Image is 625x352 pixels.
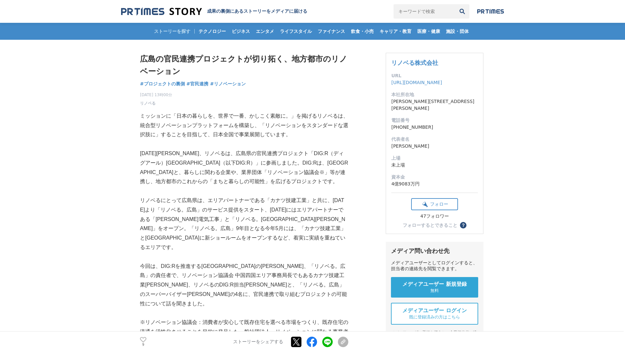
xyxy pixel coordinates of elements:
dt: URL [391,72,478,79]
span: [DATE] 13時00分 [140,92,172,98]
button: ？ [460,222,466,228]
span: テクノロジー [196,28,229,34]
dd: 未上場 [391,162,478,169]
dd: 4億9083万円 [391,181,478,187]
span: ビジネス [229,28,253,34]
a: テクノロジー [196,23,229,40]
div: メディアユーザーとしてログインすると、担当者の連絡先を閲覧できます。 [391,260,478,272]
span: #プロジェクトの裏側 [140,81,185,87]
span: ファイナンス [315,28,348,34]
dt: 代表者名 [391,136,478,143]
div: メディア問い合わせ先 [391,247,478,255]
div: 47フォロワー [411,213,458,219]
div: フォローするとできること [403,223,457,227]
a: #官民連携 [187,81,209,87]
h2: 成果の裏側にあるストーリーをメディアに届ける [207,8,307,14]
a: ファイナンス [315,23,348,40]
p: [DATE][PERSON_NAME]、リノベるは、広島県の官民連携プロジェクト「DIG:R（ディグアール）[GEOGRAPHIC_DATA]（以下DIG:R）」に参画しました。DIG:Rは、[... [140,149,348,186]
span: ライフスタイル [277,28,314,34]
span: エンタメ [253,28,277,34]
a: キャリア・教育 [377,23,414,40]
span: #リノベーション [210,81,246,87]
p: リノベるにとって広島県は、エリアパートナーである「カナツ技建工業」と共に、[DATE]より「リノベる。広島」のサービス提供をスタート、[DATE]にはエリアパートナーである「[PERSON_NA... [140,196,348,252]
a: #プロジェクトの裏側 [140,81,185,87]
span: ？ [461,223,465,227]
span: 施設・団体 [443,28,471,34]
a: エンタメ [253,23,277,40]
a: リノベる [140,100,156,106]
span: 無料 [430,288,439,294]
span: メディアユーザー 新規登録 [402,281,467,288]
dt: 本社所在地 [391,91,478,98]
a: #リノベーション [210,81,246,87]
dd: [PERSON_NAME][STREET_ADDRESS][PERSON_NAME] [391,98,478,112]
dt: 上場 [391,155,478,162]
p: 9 [140,343,146,346]
button: 検索 [455,4,469,19]
a: リノベる株式会社 [391,59,438,66]
a: メディアユーザー 新規登録 無料 [391,277,478,298]
a: [URL][DOMAIN_NAME] [391,80,442,85]
span: 飲食・小売 [348,28,376,34]
dt: 資本金 [391,174,478,181]
img: 成果の裏側にあるストーリーをメディアに届ける [121,7,202,16]
p: ※リノベーション協議会：消費者が安心して既存住宅を選べる市場をつくり、既存住宅の流通を活性化させることを目的に発足した一般社団法人。リノベーションに関わる事業者737社（カナツ技建工業とリノベる... [140,318,348,346]
button: フォロー [411,198,458,210]
a: 成果の裏側にあるストーリーをメディアに届ける 成果の裏側にあるストーリーをメディアに届ける [121,7,307,16]
p: 今回は、DIG:Rを推進する[GEOGRAPHIC_DATA]の[PERSON_NAME]、「リノベる。広島」の責任者で、リノベーション協議会 中国四国エリア事務局長でもあるカナツ技建工業[PE... [140,262,348,309]
a: 施設・団体 [443,23,471,40]
p: ミッションに「日本の暮らしを、世界で一番、かしこく素敵に。」を掲げるリノベるは、統合型リノベーションプラットフォームを構築し、「リノベーションをスタンダードな選択肢に」することを目指して、日本全... [140,111,348,139]
a: ビジネス [229,23,253,40]
p: ストーリーをシェアする [233,339,283,345]
span: メディアユーザー ログイン [402,307,467,314]
span: 既に登録済みの方はこちら [409,314,460,320]
span: 医療・健康 [415,28,443,34]
dd: [PHONE_NUMBER] [391,124,478,131]
dt: 電話番号 [391,117,478,124]
a: 飲食・小売 [348,23,376,40]
span: キャリア・教育 [377,28,414,34]
a: ライフスタイル [277,23,314,40]
input: キーワードで検索 [394,4,455,19]
img: prtimes [477,9,504,14]
h1: 広島の官民連携プロジェクトが切り拓く、地方都市のリノベーション [140,53,348,78]
span: #官民連携 [187,81,209,87]
dd: [PERSON_NAME] [391,143,478,150]
a: メディアユーザー ログイン 既に登録済みの方はこちら [391,303,478,325]
a: 医療・健康 [415,23,443,40]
